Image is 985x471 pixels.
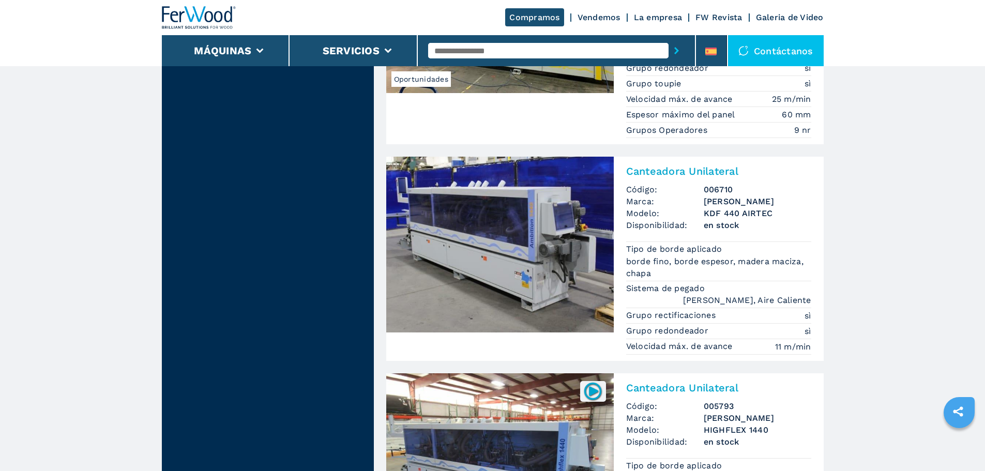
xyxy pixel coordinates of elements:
p: Velocidad máx. de avance [626,341,735,352]
p: Espesor máximo del panel [626,109,738,120]
a: Canteadora Unilateral BRANDT KDF 440 AIRTECCanteadora UnilateralCódigo:006710Marca:[PERSON_NAME]M... [386,157,824,361]
em: borde fino, borde espesor, madera maciza, chapa [626,255,811,279]
p: Velocidad máx. de avance [626,94,735,105]
span: Marca: [626,412,704,424]
h3: KDF 440 AIRTEC [704,207,811,219]
h3: HIGHFLEX 1440 [704,424,811,436]
h2: Canteadora Unilateral [626,382,811,394]
img: Ferwood [162,6,236,29]
span: Código: [626,184,704,195]
img: Contáctanos [738,45,749,56]
span: en stock [704,436,811,448]
p: Grupo toupie [626,78,684,89]
h2: Canteadora Unilateral [626,165,811,177]
span: Modelo: [626,424,704,436]
h3: [PERSON_NAME] [704,412,811,424]
p: Grupo rectificaciones [626,310,719,321]
p: Tipo de borde aplicado [626,244,725,255]
em: 25 m/min [772,93,811,105]
em: sì [805,310,811,322]
img: Canteadora Unilateral BRANDT KDF 440 AIRTEC [386,157,614,332]
em: sì [805,78,811,89]
span: Código: [626,400,704,412]
em: 60 mm [782,109,811,120]
h3: [PERSON_NAME] [704,195,811,207]
a: FW Revista [695,12,742,22]
em: 11 m/min [775,341,811,353]
button: Máquinas [194,44,251,57]
em: 9 nr [794,124,811,136]
p: Grupos Operadores [626,125,710,136]
span: Disponibilidad: [626,436,704,448]
a: Compramos [505,8,564,26]
h3: 006710 [704,184,811,195]
span: Marca: [626,195,704,207]
iframe: Chat [941,424,977,463]
span: en stock [704,219,811,231]
img: 005793 [583,381,603,401]
span: Modelo: [626,207,704,219]
a: La empresa [634,12,683,22]
p: Grupo redondeador [626,63,711,74]
div: Contáctanos [728,35,824,66]
p: Grupo redondeador [626,325,711,337]
span: Oportunidades [391,71,451,87]
a: sharethis [945,399,971,424]
button: submit-button [669,39,685,63]
em: sì [805,62,811,74]
em: sì [805,325,811,337]
em: [PERSON_NAME], Aire Caliente [683,294,811,306]
p: Sistema de pegado [626,283,708,294]
button: Servicios [323,44,380,57]
h3: 005793 [704,400,811,412]
span: Disponibilidad: [626,219,704,231]
a: Vendemos [578,12,620,22]
a: Galeria de Video [756,12,824,22]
